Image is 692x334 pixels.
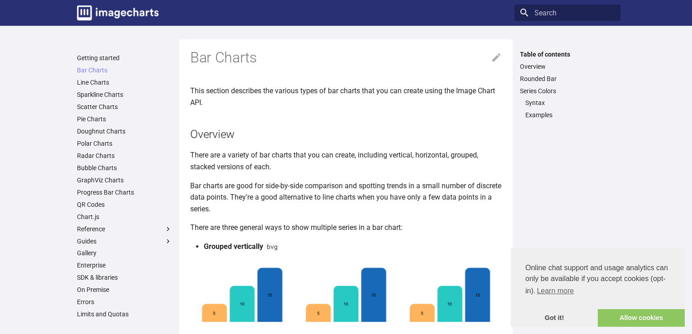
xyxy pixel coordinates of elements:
a: Chart.js [77,213,172,221]
h2: Overview [190,126,502,142]
a: Progress Bar Charts [77,188,172,196]
a: Doughnut Charts [77,127,172,135]
a: Bar Charts [77,66,172,74]
span: Online chat support and usage analytics can only be available if you accept cookies (opt-in). [525,262,670,298]
nav: Table of contents [514,50,620,119]
a: On Premise [77,286,172,294]
a: Pie Charts [77,115,172,123]
a: allow cookies [598,309,685,327]
a: Enterprise [77,261,172,269]
a: Radar Charts [77,152,172,160]
a: SDK & libraries [77,273,172,282]
a: Overview [520,62,615,71]
strong: Grouped vertically [204,242,263,251]
div: cookieconsent [511,248,685,327]
a: Series Colors [520,87,615,95]
a: learn more about cookies [535,284,575,298]
label: Table of contents [514,50,620,58]
a: Examples [525,111,615,119]
nav: Series Colors [520,99,615,119]
label: Reference [77,225,172,233]
input: Search [514,5,620,21]
a: Errors [77,298,172,306]
a: Status Page [77,322,172,330]
a: Image-Charts documentation [73,2,162,24]
img: logo [77,5,159,20]
a: GraphViz Charts [77,176,172,184]
a: Rounded Bar [520,75,615,83]
a: Limits and Quotas [77,310,172,318]
a: Bubble Charts [77,164,172,172]
a: Syntax [525,99,615,107]
a: dismiss cookie message [511,309,598,327]
a: QR Codes [77,200,172,209]
a: Polar Charts [77,139,172,148]
p: There are a variety of bar charts that you can create, including vertical, horizontal, grouped, s... [190,149,502,172]
a: Scatter Charts [77,103,172,111]
p: This section describes the various types of bar charts that you can create using the Image Chart ... [190,85,502,108]
a: Gallery [77,249,172,257]
a: Line Charts [77,78,172,86]
code: bvg [265,243,279,251]
img: chart [190,260,502,326]
a: Sparkline Charts [77,91,172,99]
label: Guides [77,237,172,245]
p: Bar charts are good for side-by-side comparison and spotting trends in a small number of discrete... [190,180,502,215]
a: Getting started [77,54,172,62]
p: There are three general ways to show multiple series in a bar chart: [190,222,502,234]
h1: Bar Charts [190,48,502,67]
